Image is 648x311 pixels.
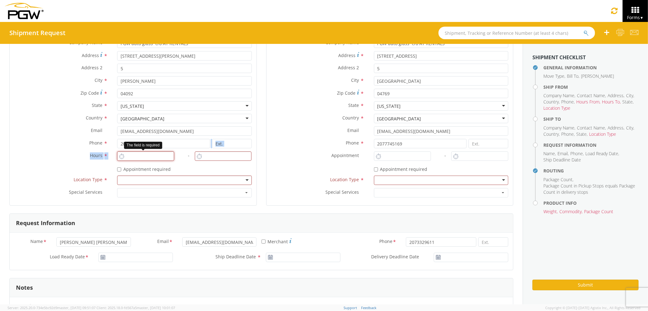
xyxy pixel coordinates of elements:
[469,139,508,148] input: Ext.
[589,131,616,137] span: Location Type
[543,125,574,131] span: Company Name
[124,142,162,149] div: The field is required
[444,152,446,158] span: -
[584,208,613,214] span: Package Count
[82,52,99,58] span: Address
[543,201,639,205] h4: Product Info
[543,131,560,137] li: ,
[86,115,102,121] span: Country
[379,238,392,245] span: Phone
[561,131,574,137] span: Phone
[332,152,359,158] span: Appointment
[557,150,569,157] li: ,
[608,125,625,131] li: ,
[5,3,44,19] img: pgw-form-logo-1aaa8060b1cc70fad034.png
[215,254,256,260] span: Ship Deadline Date
[543,99,559,105] span: Country
[608,92,624,98] span: Address
[543,157,581,163] span: Ship Deadline Date
[117,165,172,172] label: Appointment required
[602,99,621,105] li: ,
[80,90,99,96] span: Zip Code
[377,116,421,122] div: [GEOGRAPHIC_DATA]
[581,73,614,79] span: [PERSON_NAME]
[16,220,75,226] h3: Request Information
[371,254,419,260] span: Delivery Deadline Date
[543,73,565,79] li: ,
[96,305,175,310] span: Client: 2025.18.0-fd567a5
[622,99,633,105] span: State
[543,150,556,157] li: ,
[640,15,644,20] span: ▼
[577,125,606,131] li: ,
[585,150,619,157] li: ,
[543,177,573,183] li: ,
[557,150,568,156] span: Email
[346,140,359,146] span: Phone
[157,238,169,245] span: Email
[561,99,575,105] li: ,
[337,90,356,96] span: Zip Code
[344,305,357,310] a: Support
[8,305,96,310] span: Server: 2025.20.0-734e5bc92d9
[626,125,633,131] span: City
[532,54,586,61] strong: Shipment Checklist
[188,152,189,158] span: -
[81,65,102,71] span: Address 2
[626,92,634,99] li: ,
[543,85,639,89] h4: Ship From
[262,237,292,245] label: Merchant
[374,167,378,171] input: Appointment required
[361,305,377,310] a: Feedback
[90,152,102,158] span: Hours
[577,92,605,98] span: Contact Name
[438,27,595,39] input: Shipment, Tracking or Reference Number (at least 4 chars)
[330,177,359,182] span: Location Type
[343,115,359,121] span: Country
[91,127,102,133] span: Email
[567,73,579,79] li: ,
[351,77,359,83] span: City
[543,117,639,121] h4: Ship To
[543,131,559,137] span: Country
[543,125,575,131] li: ,
[92,102,102,108] span: State
[570,150,584,157] li: ,
[543,65,639,70] h4: General Information
[74,177,102,182] span: Location Type
[627,14,644,20] span: Forms
[212,139,252,148] input: Ext.
[374,165,429,172] label: Appointment required
[262,240,266,244] input: Merchant
[608,92,625,99] li: ,
[377,103,401,109] div: [US_STATE]
[543,168,639,173] h4: Routing
[585,150,618,156] span: Load Ready Date
[622,99,634,105] li: ,
[567,73,578,79] span: Bill To
[626,125,634,131] li: ,
[559,208,582,214] span: Commodity
[121,103,144,109] div: [US_STATE]
[57,305,96,310] span: master, [DATE] 09:51:07
[608,125,624,131] span: Address
[95,77,102,83] span: City
[545,305,640,310] span: Copyright © [DATE]-[DATE] Agistix Inc., All Rights Reserved
[339,52,356,58] span: Address
[626,92,633,98] span: City
[50,254,85,261] span: Load Ready Date
[14,303,44,309] span: Internal Notes
[532,280,639,290] button: Submit
[16,285,33,291] h3: Notes
[543,105,570,111] span: Location Type
[577,92,606,99] li: ,
[543,208,557,214] span: Weight
[577,125,605,131] span: Contact Name
[9,29,65,36] h4: Shipment Request
[543,177,573,182] span: Package Count
[576,131,588,137] li: ,
[561,131,575,137] li: ,
[478,237,508,247] input: Ext.
[543,99,560,105] li: ,
[117,167,121,171] input: Appointment required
